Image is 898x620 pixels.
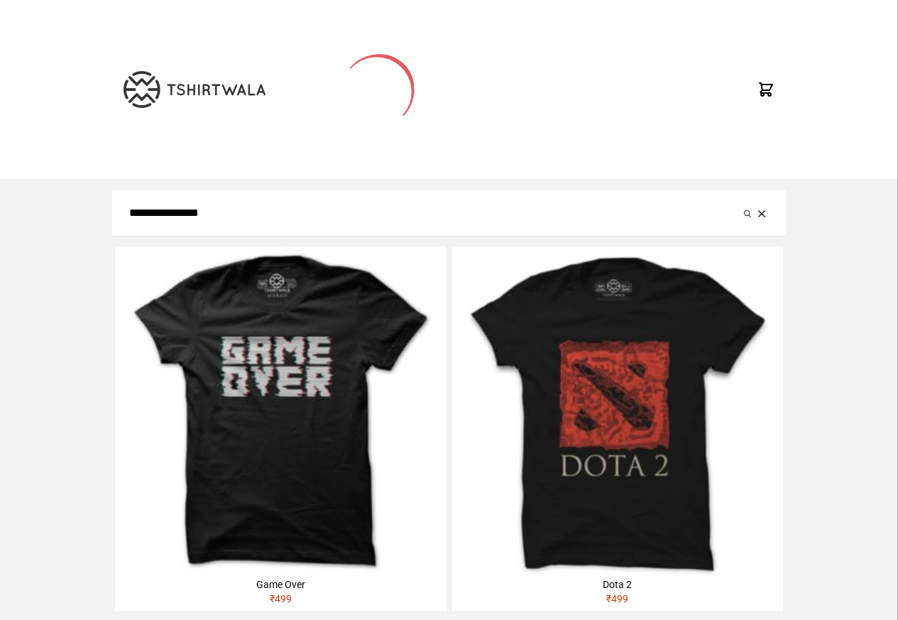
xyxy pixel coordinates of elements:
img: game-over-320x320.jpg [115,246,446,577]
button: Submit your search query. [740,205,755,222]
div: ₹ 499 [115,592,446,611]
a: Dota 2₹499 [452,246,783,611]
button: Clear the search query. [755,205,769,222]
div: Dota 2 [452,577,783,592]
img: TW-LOGO-400-104.png [124,71,265,108]
img: DOTA2-M-RN-BLACK-MCKP-1-320x320.jpg [452,246,783,577]
a: Game Over₹499 [115,246,446,611]
div: ₹ 499 [452,592,783,611]
div: Game Over [115,577,446,592]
